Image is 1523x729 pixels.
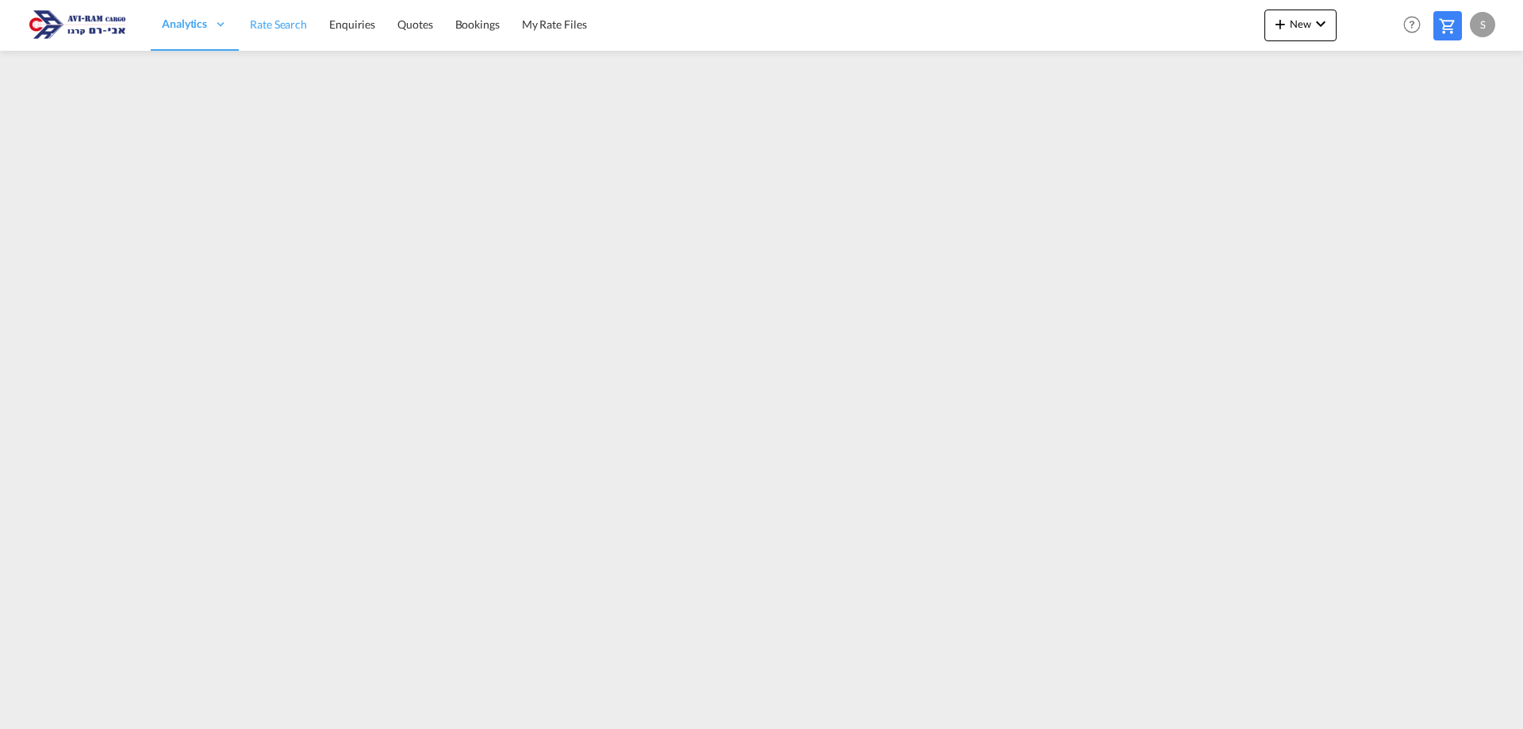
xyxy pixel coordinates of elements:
img: 166978e0a5f911edb4280f3c7a976193.png [24,7,131,43]
div: S [1470,12,1495,37]
md-icon: icon-chevron-down [1311,14,1330,33]
span: My Rate Files [522,17,587,31]
button: icon-plus 400-fgNewicon-chevron-down [1264,10,1337,41]
md-icon: icon-plus 400-fg [1271,14,1290,33]
span: Help [1398,11,1425,38]
div: Help [1398,11,1433,40]
span: Bookings [455,17,500,31]
span: New [1271,17,1330,30]
span: Analytics [162,16,207,32]
span: Enquiries [329,17,375,31]
span: Rate Search [250,17,307,31]
span: Quotes [397,17,432,31]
